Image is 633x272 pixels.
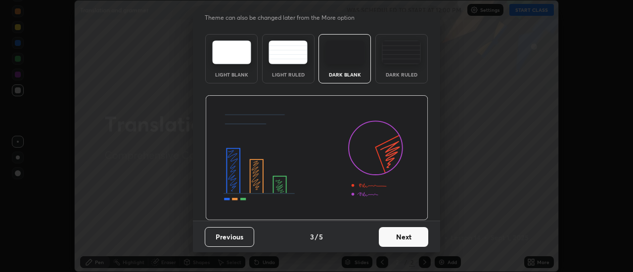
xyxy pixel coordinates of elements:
img: darkTheme.f0cc69e5.svg [325,40,364,64]
h4: / [315,232,318,242]
img: darkThemeBanner.d06ce4a2.svg [205,95,428,221]
div: Light Ruled [269,72,308,77]
h4: 3 [310,232,314,242]
img: darkRuledTheme.de295e13.svg [382,40,421,64]
img: lightRuledTheme.5fabf969.svg [269,40,308,64]
div: Light Blank [212,72,251,77]
img: lightTheme.e5ed3b09.svg [212,40,251,64]
div: Dark Blank [325,72,364,77]
p: Theme can also be changed later from the More option [205,13,365,22]
button: Next [379,227,428,247]
h4: 5 [319,232,323,242]
div: Dark Ruled [382,72,421,77]
button: Previous [205,227,254,247]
